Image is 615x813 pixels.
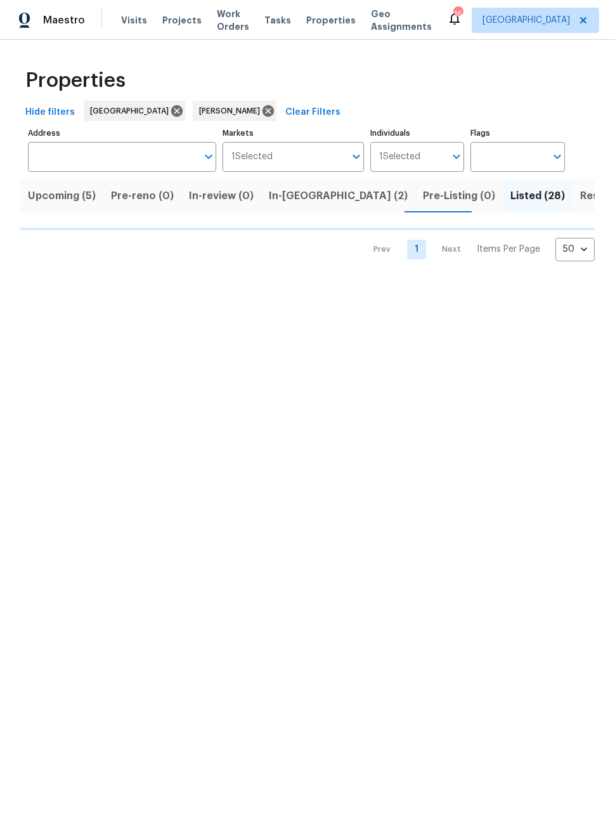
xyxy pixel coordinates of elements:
span: Pre-Listing (0) [423,187,495,205]
span: Maestro [43,14,85,27]
span: 1 Selected [231,152,273,162]
span: Work Orders [217,8,249,33]
span: Visits [121,14,147,27]
label: Markets [223,129,364,137]
span: Properties [306,14,356,27]
span: Pre-reno (0) [111,187,174,205]
div: 16 [453,8,462,20]
button: Open [548,148,566,166]
span: 1 Selected [379,152,420,162]
p: Items Per Page [477,243,540,256]
button: Open [448,148,465,166]
label: Address [28,129,216,137]
label: Individuals [370,129,465,137]
div: [GEOGRAPHIC_DATA] [84,101,185,121]
span: In-review (0) [189,187,254,205]
span: Tasks [264,16,291,25]
nav: Pagination Navigation [361,238,595,261]
button: Open [347,148,365,166]
button: Clear Filters [280,101,346,124]
span: Geo Assignments [371,8,432,33]
span: Properties [25,74,126,87]
span: Upcoming (5) [28,187,96,205]
span: Listed (28) [510,187,565,205]
span: [GEOGRAPHIC_DATA] [90,105,174,117]
span: [GEOGRAPHIC_DATA] [482,14,570,27]
span: Hide filters [25,105,75,120]
span: Clear Filters [285,105,340,120]
label: Flags [470,129,565,137]
span: In-[GEOGRAPHIC_DATA] (2) [269,187,408,205]
button: Hide filters [20,101,80,124]
button: Open [200,148,217,166]
span: [PERSON_NAME] [199,105,265,117]
a: Goto page 1 [407,240,426,259]
div: [PERSON_NAME] [193,101,276,121]
span: Projects [162,14,202,27]
div: 50 [555,233,595,266]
